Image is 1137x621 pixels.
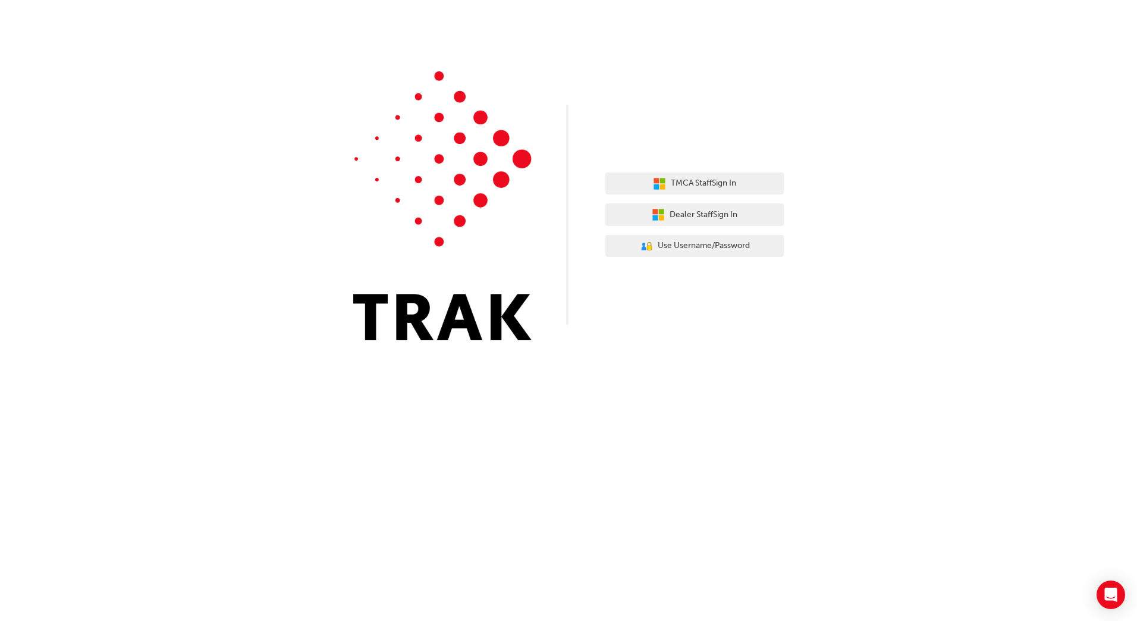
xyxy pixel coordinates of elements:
button: Dealer StaffSign In [605,203,784,226]
span: TMCA Staff Sign In [671,177,736,190]
span: Use Username/Password [658,239,750,253]
img: Trak [353,71,532,340]
button: Use Username/Password [605,235,784,258]
button: TMCA StaffSign In [605,172,784,195]
div: Open Intercom Messenger [1097,581,1125,609]
span: Dealer Staff Sign In [670,208,737,222]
